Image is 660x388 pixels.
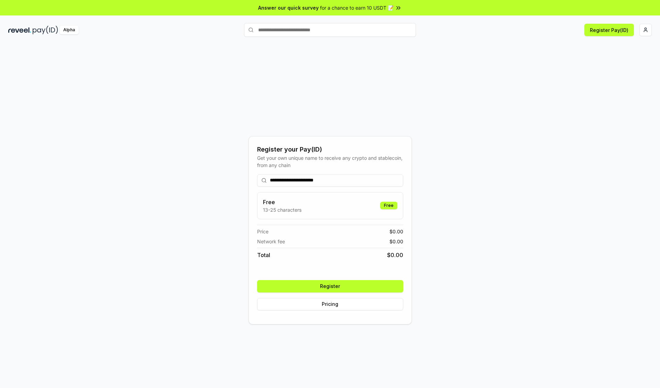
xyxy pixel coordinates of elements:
[389,228,403,235] span: $ 0.00
[257,228,268,235] span: Price
[257,154,403,169] div: Get your own unique name to receive any crypto and stablecoin, from any chain
[257,251,270,259] span: Total
[389,238,403,245] span: $ 0.00
[258,4,319,11] span: Answer our quick survey
[584,24,634,36] button: Register Pay(ID)
[320,4,394,11] span: for a chance to earn 10 USDT 📝
[257,145,403,154] div: Register your Pay(ID)
[263,206,301,213] p: 13-25 characters
[380,202,397,209] div: Free
[257,298,403,310] button: Pricing
[257,238,285,245] span: Network fee
[257,280,403,292] button: Register
[387,251,403,259] span: $ 0.00
[59,26,79,34] div: Alpha
[8,26,31,34] img: reveel_dark
[263,198,301,206] h3: Free
[33,26,58,34] img: pay_id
